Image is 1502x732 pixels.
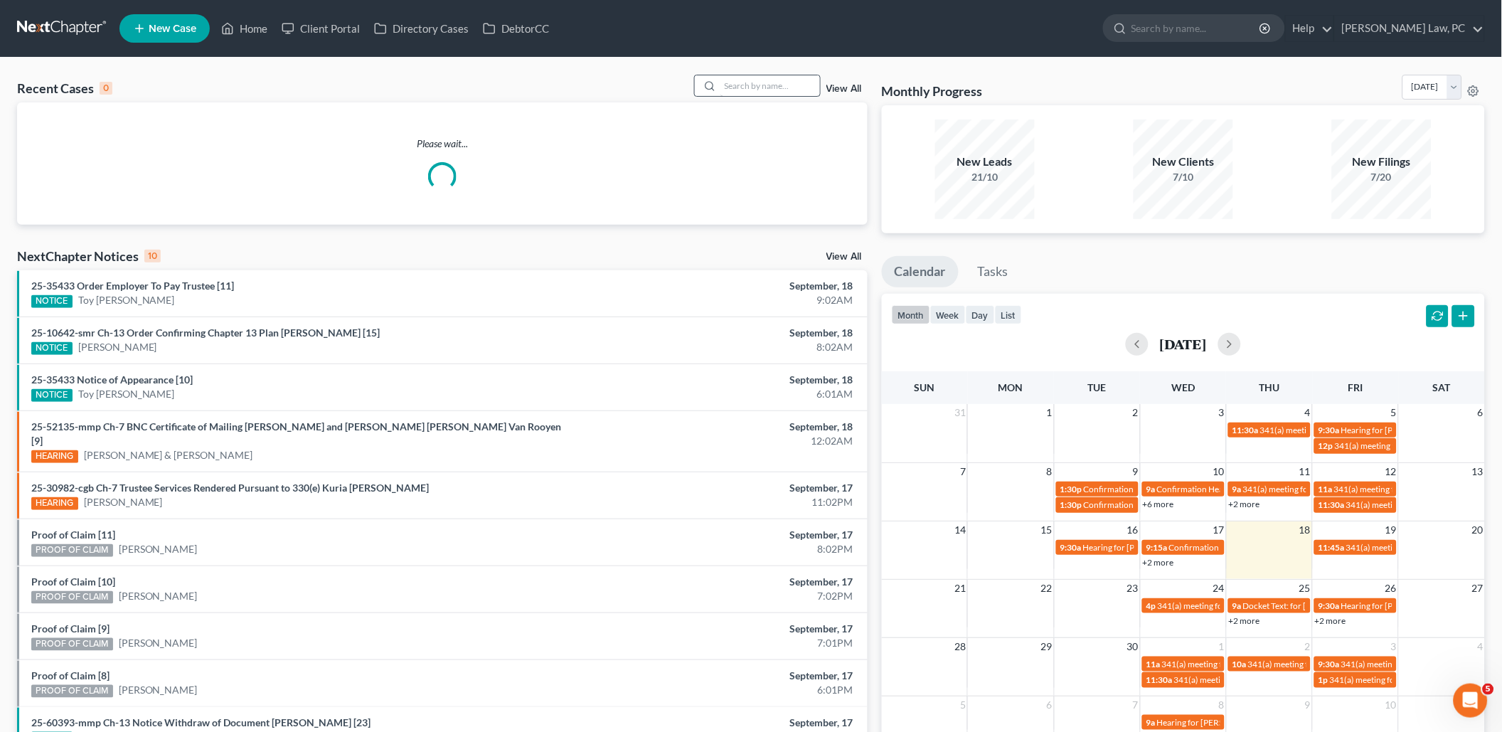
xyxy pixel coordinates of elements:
[1483,684,1494,695] span: 5
[589,636,853,650] div: 7:01PM
[1335,440,1472,451] span: 341(a) meeting for [PERSON_NAME]
[275,16,367,41] a: Client Portal
[589,481,853,495] div: September, 17
[589,716,853,730] div: September, 17
[1131,696,1140,714] span: 7
[1471,521,1485,539] span: 20
[589,683,853,697] div: 6:01PM
[214,16,275,41] a: Home
[953,580,967,597] span: 21
[1040,638,1054,655] span: 29
[31,575,115,588] a: Proof of Claim [10]
[953,404,967,421] span: 31
[1390,638,1398,655] span: 3
[959,463,967,480] span: 7
[31,669,110,681] a: Proof of Claim [8]
[1126,638,1140,655] span: 30
[953,521,967,539] span: 14
[1260,425,1397,435] span: 341(a) meeting for [PERSON_NAME]
[119,636,198,650] a: [PERSON_NAME]
[31,389,73,402] div: NOTICE
[31,529,115,541] a: Proof of Claim [11]
[144,250,161,262] div: 10
[17,248,161,265] div: NextChapter Notices
[1476,404,1485,421] span: 6
[589,434,853,448] div: 12:02AM
[826,84,862,94] a: View All
[1319,499,1345,510] span: 11:30a
[589,589,853,603] div: 7:02PM
[1218,696,1226,714] span: 8
[1157,717,1343,728] span: Hearing for [PERSON_NAME] & [PERSON_NAME]
[1143,499,1174,509] a: +6 more
[84,495,163,509] a: [PERSON_NAME]
[1298,580,1312,597] span: 25
[1286,16,1333,41] a: Help
[1384,580,1398,597] span: 26
[78,387,175,401] a: Toy [PERSON_NAME]
[1298,521,1312,539] span: 18
[1160,336,1207,351] h2: [DATE]
[589,387,853,401] div: 6:01AM
[1146,484,1156,494] span: 9a
[589,279,853,293] div: September, 18
[959,696,967,714] span: 5
[1341,600,1452,611] span: Hearing for [PERSON_NAME]
[1212,463,1226,480] span: 10
[1229,499,1260,509] a: +2 more
[31,685,113,698] div: PROOF OF CLAIM
[1332,154,1432,170] div: New Filings
[1259,381,1280,393] span: Thu
[1218,638,1226,655] span: 1
[1088,381,1107,393] span: Tue
[1143,557,1174,568] a: +2 more
[17,137,868,151] p: Please wait...
[826,252,862,262] a: View All
[720,75,820,96] input: Search by name...
[149,23,196,34] span: New Case
[1146,600,1156,611] span: 4p
[1319,542,1345,553] span: 11:45a
[1134,154,1233,170] div: New Clients
[1157,484,1320,494] span: Confirmation Hearing for [PERSON_NAME]
[1319,484,1333,494] span: 11a
[589,495,853,509] div: 11:02PM
[966,305,995,324] button: day
[589,622,853,636] div: September, 17
[1319,600,1340,611] span: 9:30a
[1060,499,1082,510] span: 1:30p
[953,638,967,655] span: 28
[1084,499,1247,510] span: Confirmation Hearing for [PERSON_NAME]
[1146,674,1173,685] span: 11:30a
[1390,404,1398,421] span: 5
[1131,404,1140,421] span: 2
[1045,404,1054,421] span: 1
[31,373,193,386] a: 25-35433 Notice of Appearance [10]
[1131,15,1262,41] input: Search by name...
[1346,542,1484,553] span: 341(a) meeting for [PERSON_NAME]
[78,293,175,307] a: Toy [PERSON_NAME]
[1218,404,1226,421] span: 3
[1319,659,1340,669] span: 9:30a
[1169,542,1332,553] span: Confirmation Hearing for [PERSON_NAME]
[1319,440,1333,451] span: 12p
[882,256,959,287] a: Calendar
[1162,659,1299,669] span: 341(a) meeting for [PERSON_NAME]
[31,716,371,728] a: 25-60393-mmp Ch-13 Notice Withdraw of Document [PERSON_NAME] [23]
[31,497,78,510] div: HEARING
[31,420,561,447] a: 25-52135-mmp Ch-7 BNC Certificate of Mailing [PERSON_NAME] and [PERSON_NAME] [PERSON_NAME] Van Ro...
[995,305,1022,324] button: list
[1126,521,1140,539] span: 16
[17,80,112,97] div: Recent Cases
[1171,381,1195,393] span: Wed
[965,256,1021,287] a: Tasks
[476,16,556,41] a: DebtorCC
[1384,463,1398,480] span: 12
[589,528,853,542] div: September, 17
[1304,638,1312,655] span: 2
[892,305,930,324] button: month
[882,83,983,100] h3: Monthly Progress
[1146,659,1161,669] span: 11a
[1232,659,1247,669] span: 10a
[31,295,73,308] div: NOTICE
